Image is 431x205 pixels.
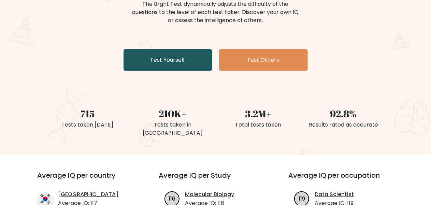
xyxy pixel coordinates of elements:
[315,190,354,199] a: Data Scientist
[289,171,402,188] h3: Average IQ per occupation
[49,106,126,121] div: 715
[220,106,297,121] div: 3.2M+
[220,121,297,129] div: Total tests taken
[185,190,234,199] a: Molecular Biology
[169,194,175,202] text: 116
[49,121,126,129] div: Tests taken [DATE]
[305,121,382,129] div: Results rated as accurate
[159,171,272,188] h3: Average IQ per Study
[219,49,308,71] a: Test Others
[305,106,382,121] div: 92.8%
[58,190,119,199] a: [GEOGRAPHIC_DATA]
[124,49,212,71] a: Test Yourself
[299,194,305,202] text: 119
[134,121,212,137] div: Tests taken in [GEOGRAPHIC_DATA]
[134,106,212,121] div: 210K+
[38,171,134,188] h3: Average IQ per country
